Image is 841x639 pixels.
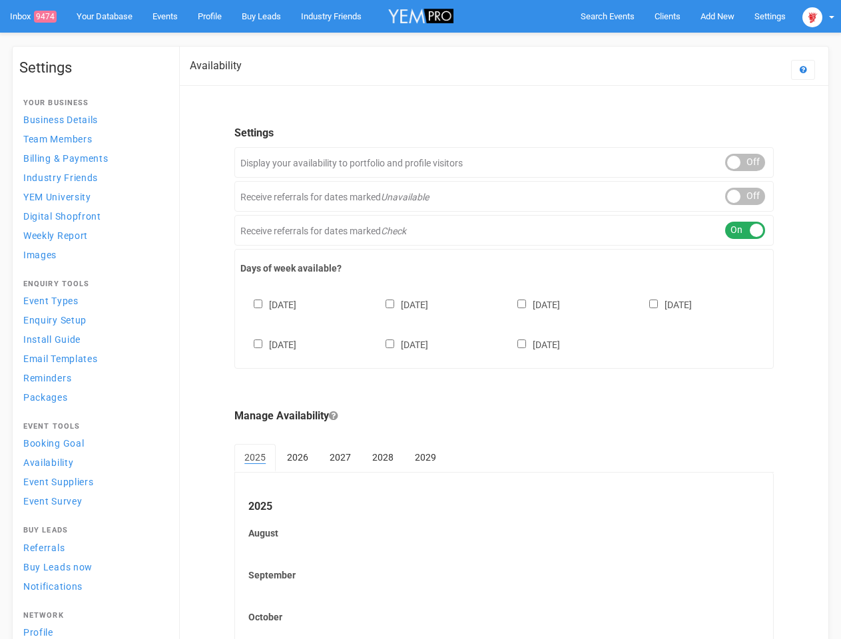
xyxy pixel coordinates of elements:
span: Packages [23,392,68,403]
a: Packages [19,388,166,406]
span: 9474 [34,11,57,23]
a: Email Templates [19,349,166,367]
span: Availability [23,457,73,468]
span: Event Suppliers [23,477,94,487]
label: [DATE] [372,297,428,312]
span: Digital Shopfront [23,211,101,222]
img: open-uri20250107-2-1pbi2ie [802,7,822,27]
label: August [248,527,760,540]
input: [DATE] [649,300,658,308]
span: Notifications [23,581,83,592]
a: Team Members [19,130,166,148]
a: Images [19,246,166,264]
label: [DATE] [372,337,428,351]
span: Enquiry Setup [23,315,87,325]
span: Booking Goal [23,438,84,449]
em: Check [381,226,406,236]
input: [DATE] [254,339,262,348]
input: [DATE] [386,300,394,308]
label: [DATE] [504,297,560,312]
span: Billing & Payments [23,153,109,164]
a: Buy Leads now [19,558,166,576]
a: Event Survey [19,492,166,510]
span: Email Templates [23,353,98,364]
a: Enquiry Setup [19,311,166,329]
a: 2026 [277,444,318,471]
a: 2028 [362,444,404,471]
a: Install Guide [19,330,166,348]
div: Receive referrals for dates marked [234,215,774,246]
label: [DATE] [636,297,692,312]
a: Event Suppliers [19,473,166,491]
span: Event Types [23,296,79,306]
div: Display your availability to portfolio and profile visitors [234,147,774,178]
legend: 2025 [248,499,760,515]
a: Business Details [19,110,166,128]
span: YEM University [23,192,91,202]
h2: Availability [190,60,242,72]
label: Days of week available? [240,262,768,275]
input: [DATE] [517,300,526,308]
span: Team Members [23,134,92,144]
h4: Event Tools [23,423,162,431]
h4: Your Business [23,99,162,107]
label: [DATE] [504,337,560,351]
label: October [248,610,760,624]
a: 2027 [320,444,361,471]
span: Install Guide [23,334,81,345]
span: Add New [701,11,734,21]
span: Weekly Report [23,230,88,241]
a: Availability [19,453,166,471]
label: [DATE] [240,297,296,312]
label: [DATE] [240,337,296,351]
h4: Network [23,612,162,620]
label: September [248,568,760,582]
a: Referrals [19,538,166,556]
h4: Enquiry Tools [23,280,162,288]
a: Digital Shopfront [19,207,166,225]
a: 2025 [234,444,276,472]
em: Unavailable [381,192,429,202]
a: Billing & Payments [19,149,166,167]
input: [DATE] [517,339,526,348]
div: Receive referrals for dates marked [234,181,774,212]
span: Event Survey [23,496,82,507]
a: Booking Goal [19,434,166,452]
span: Images [23,250,57,260]
a: YEM University [19,188,166,206]
a: Weekly Report [19,226,166,244]
a: Notifications [19,577,166,595]
span: Search Events [581,11,635,21]
a: 2029 [405,444,446,471]
h4: Buy Leads [23,527,162,534]
h1: Settings [19,60,166,76]
span: Clients [655,11,681,21]
legend: Settings [234,126,774,141]
a: Industry Friends [19,168,166,186]
span: Reminders [23,373,71,383]
input: [DATE] [386,339,394,348]
a: Event Types [19,292,166,310]
span: Business Details [23,114,98,125]
legend: Manage Availability [234,409,774,424]
a: Reminders [19,369,166,387]
input: [DATE] [254,300,262,308]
